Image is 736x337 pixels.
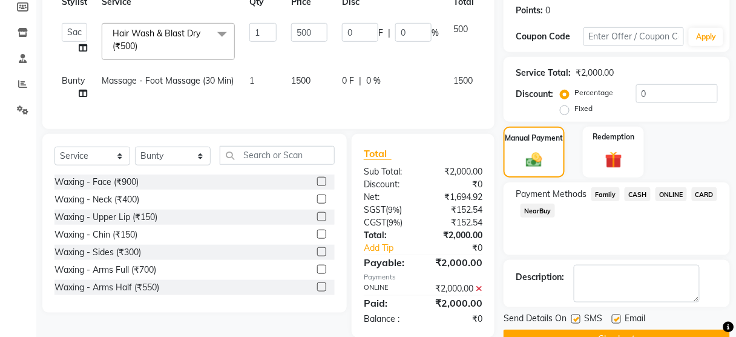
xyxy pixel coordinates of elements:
[692,187,718,201] span: CARD
[423,216,491,229] div: ₹152.54
[54,193,139,206] div: Waxing - Neck (₹400)
[423,229,491,242] div: ₹2,000.00
[521,204,555,218] span: NearBuy
[432,27,439,39] span: %
[355,191,423,204] div: Net:
[359,75,361,87] span: |
[453,24,468,35] span: 500
[102,75,234,86] span: Massage - Foot Massage (30 Min)
[625,312,645,327] span: Email
[516,188,586,201] span: Payment Methods
[574,87,613,98] label: Percentage
[220,146,335,165] input: Search or Scan
[54,229,137,241] div: Waxing - Chin (₹150)
[378,27,383,39] span: F
[54,211,157,224] div: Waxing - Upper Lip (₹150)
[423,296,491,310] div: ₹2,000.00
[574,103,593,114] label: Fixed
[364,147,392,160] span: Total
[583,27,685,46] input: Enter Offer / Coupon Code
[453,75,473,86] span: 1500
[521,151,547,169] img: _cash.svg
[516,88,553,101] div: Discount:
[423,313,491,325] div: ₹0
[389,218,400,227] span: 9%
[137,41,143,52] a: x
[423,282,491,295] div: ₹2,000.00
[423,255,491,270] div: ₹2,000.00
[423,165,491,178] div: ₹2,000.00
[113,28,200,52] span: Hair Wash & Blast Dry (₹500)
[423,204,491,216] div: ₹152.54
[689,28,723,46] button: Apply
[54,176,139,189] div: Waxing - Face (₹900)
[54,281,159,294] div: Waxing - Arms Half (₹550)
[355,229,423,242] div: Total:
[364,204,386,215] span: SGST
[291,75,310,86] span: 1500
[54,246,141,259] div: Waxing - Sides (₹300)
[364,272,482,282] div: Payments
[342,75,354,87] span: 0 F
[355,165,423,178] div: Sub Total:
[655,187,687,201] span: ONLINE
[388,205,399,215] span: 9%
[355,313,423,325] div: Balance :
[504,312,567,327] span: Send Details On
[54,264,156,276] div: Waxing - Arms Full (₹700)
[423,191,491,204] div: ₹1,694.92
[516,67,571,79] div: Service Total:
[355,216,423,229] div: ( )
[516,4,543,17] div: Points:
[355,242,435,255] a: Add Tip
[435,242,491,255] div: ₹0
[505,133,563,144] label: Manual Payment
[423,178,491,191] div: ₹0
[249,75,254,86] span: 1
[388,27,390,39] span: |
[355,296,423,310] div: Paid:
[545,4,550,17] div: 0
[62,75,85,86] span: Bunty
[364,217,386,228] span: CGST
[593,132,634,142] label: Redemption
[516,30,583,43] div: Coupon Code
[516,271,564,284] div: Description:
[366,75,381,87] span: 0 %
[584,312,602,327] span: SMS
[576,67,614,79] div: ₹2,000.00
[355,178,423,191] div: Discount:
[355,282,423,295] div: ONLINE
[355,204,423,216] div: ( )
[591,187,620,201] span: Family
[600,150,628,171] img: _gift.svg
[625,187,651,201] span: CASH
[355,255,423,270] div: Payable:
